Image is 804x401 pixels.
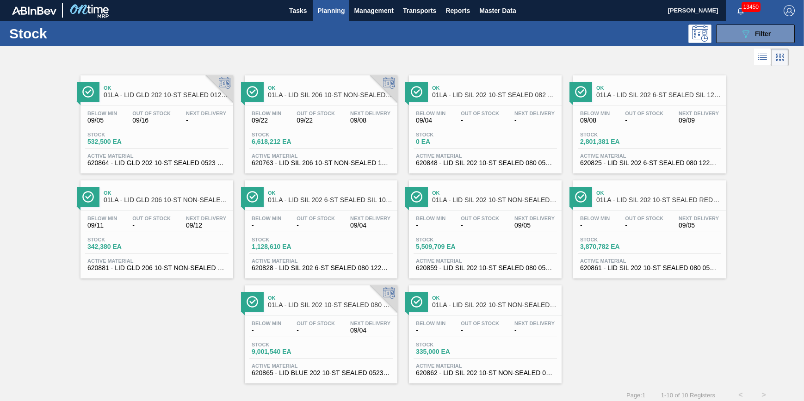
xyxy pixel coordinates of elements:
[297,327,335,334] span: -
[252,243,316,250] span: 1,128,610 EA
[625,117,663,124] span: -
[580,237,645,242] span: Stock
[625,222,663,229] span: -
[186,222,226,229] span: 09/12
[104,197,229,204] span: 01LA - LID GLD 206 10-ST NON-SEALED 0121 GLD BA
[432,92,557,99] span: 01LA - LID SIL 202 10-ST SEALED 082 0618 MNG 06
[252,342,316,347] span: Stock
[350,216,390,221] span: Next Delivery
[350,117,390,124] span: 09/08
[252,153,390,159] span: Active Material
[771,49,789,66] div: Card Vision
[580,111,610,116] span: Below Min
[252,363,390,369] span: Active Material
[87,216,117,221] span: Below Min
[596,197,721,204] span: 01LA - LID SIL 202 10-ST SEALED RED DI
[297,117,335,124] span: 09/22
[186,117,226,124] span: -
[402,173,566,278] a: ÍconeOk01LA - LID SIL 202 10-ST NON-SEALED 088 0824 SIBelow Min-Out Of Stock-Next Delivery09/05St...
[268,190,393,196] span: Ok
[580,258,719,264] span: Active Material
[461,222,499,229] span: -
[479,5,516,16] span: Master Data
[416,237,481,242] span: Stock
[461,117,499,124] span: -
[82,86,94,98] img: Ícone
[87,153,226,159] span: Active Material
[132,117,171,124] span: 09/16
[238,68,402,173] a: ÍconeOk01LA - LID SIL 206 10-ST NON-SEALED 1218 GRN 20Below Min09/22Out Of Stock09/22Next Deliver...
[432,85,557,91] span: Ok
[268,197,393,204] span: 01LA - LID SIL 202 6-ST SEALED SIL 1021
[726,4,755,17] button: Notifications
[252,132,316,137] span: Stock
[461,327,499,334] span: -
[514,117,555,124] span: -
[252,321,281,326] span: Below Min
[411,86,422,98] img: Ícone
[238,278,402,383] a: ÍconeOk01LA - LID SIL 202 10-ST SEALED 080 0618 ULT 06Below Min-Out Of Stock-Next Delivery09/04St...
[514,222,555,229] span: 09/05
[514,321,555,326] span: Next Delivery
[247,191,258,203] img: Ícone
[297,111,335,116] span: Out Of Stock
[268,85,393,91] span: Ok
[252,222,281,229] span: -
[411,191,422,203] img: Ícone
[596,92,721,99] span: 01LA - LID SIL 202 6-ST SEALED SIL 1222
[416,222,445,229] span: -
[87,138,152,145] span: 532,500 EA
[252,327,281,334] span: -
[402,278,566,383] a: ÍconeOk01LA - LID SIL 202 10-ST NON-SEALED REBelow Min-Out Of Stock-Next Delivery-Stock335,000 EA...
[354,5,394,16] span: Management
[74,68,238,173] a: ÍconeOk01LA - LID GLD 202 10-ST SEALED 0121 GLD BALL 0Below Min09/05Out Of Stock09/16Next Deliver...
[566,173,730,278] a: ÍconeOk01LA - LID SIL 202 10-ST SEALED RED DIBelow Min-Out Of Stock-Next Delivery09/05Stock3,870,...
[596,190,721,196] span: Ok
[402,68,566,173] a: ÍconeOk01LA - LID SIL 202 10-ST SEALED 082 0618 MNG 06Below Min09/04Out Of Stock-Next Delivery-St...
[416,321,445,326] span: Below Min
[716,25,795,43] button: Filter
[252,138,316,145] span: 6,618,212 EA
[12,6,56,15] img: TNhmsLtSVTkK8tSr43FrP2fwEKptu5GPRR3wAAAABJRU5ErkJggg==
[742,2,761,12] span: 13450
[416,258,555,264] span: Active Material
[416,153,555,159] span: Active Material
[87,258,226,264] span: Active Material
[575,191,587,203] img: Ícone
[580,153,719,159] span: Active Material
[416,216,445,221] span: Below Min
[625,216,663,221] span: Out Of Stock
[252,117,281,124] span: 09/22
[580,243,645,250] span: 3,870,782 EA
[416,117,445,124] span: 09/04
[754,49,771,66] div: List Vision
[580,138,645,145] span: 2,801,381 EA
[74,173,238,278] a: ÍconeOk01LA - LID GLD 206 10-ST NON-SEALED 0121 GLD BABelow Min09/11Out Of Stock-Next Delivery09/...
[9,28,145,39] h1: Stock
[104,92,229,99] span: 01LA - LID GLD 202 10-ST SEALED 0121 GLD BALL 0
[186,216,226,221] span: Next Delivery
[87,222,117,229] span: 09/11
[238,173,402,278] a: ÍconeOk01LA - LID SIL 202 6-ST SEALED SIL 1021Below Min-Out Of Stock-Next Delivery09/04Stock1,128...
[679,216,719,221] span: Next Delivery
[688,25,711,43] div: Programming: no user selected
[580,160,719,167] span: 620825 - LID SIL 202 6-ST SEALED 080 1222 SIL BPA
[297,216,335,221] span: Out Of Stock
[268,295,393,301] span: Ok
[416,370,555,376] span: 620862 - LID SIL 202 10-ST NON-SEALED 080 0523 RE
[350,222,390,229] span: 09/04
[580,222,610,229] span: -
[317,5,345,16] span: Planning
[288,5,308,16] span: Tasks
[755,30,771,37] span: Filter
[416,342,481,347] span: Stock
[416,363,555,369] span: Active Material
[252,370,390,376] span: 620865 - LID BLUE 202 10-ST SEALED 0523 BLU DIE M
[461,111,499,116] span: Out Of Stock
[132,216,171,221] span: Out Of Stock
[679,222,719,229] span: 09/05
[575,86,587,98] img: Ícone
[784,5,795,16] img: Logout
[87,265,226,271] span: 620881 - LID GLD 206 10-ST NON-SEALED 0923 GLD BA
[416,132,481,137] span: Stock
